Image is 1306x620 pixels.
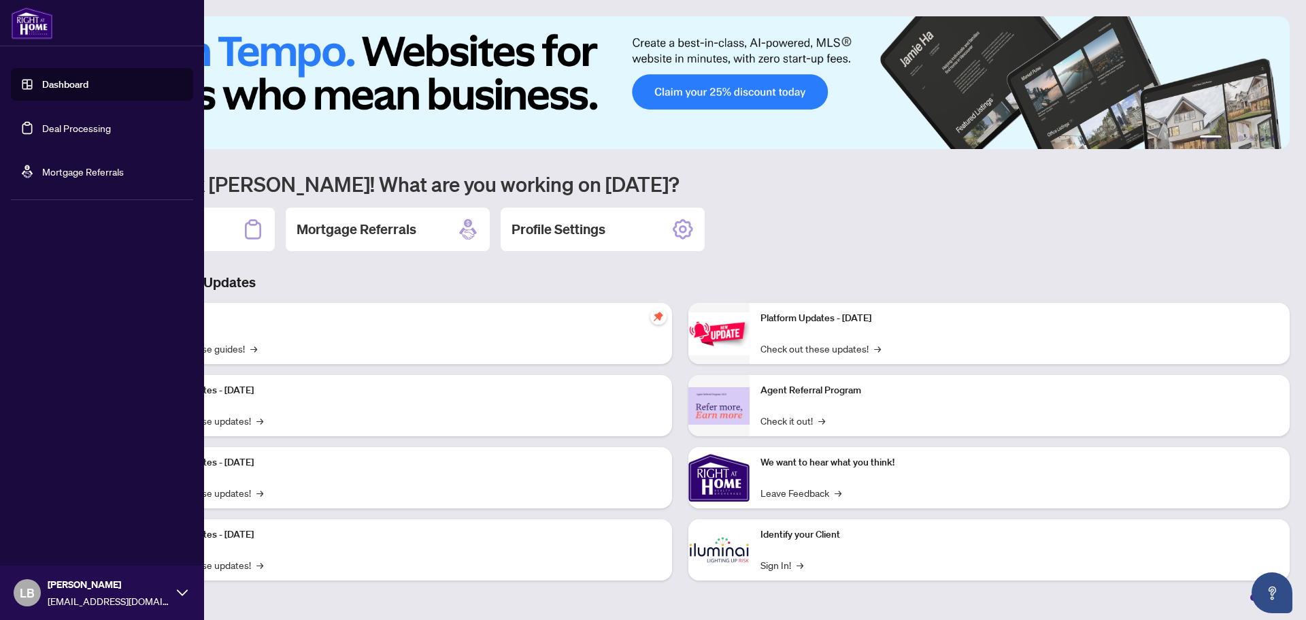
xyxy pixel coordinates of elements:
h2: Profile Settings [512,220,605,239]
p: We want to hear what you think! [760,455,1279,470]
a: Check it out!→ [760,413,825,428]
p: Platform Updates - [DATE] [760,311,1279,326]
span: [EMAIL_ADDRESS][DOMAIN_NAME] [48,593,170,608]
img: Slide 0 [71,16,1290,149]
span: → [250,341,257,356]
span: pushpin [650,308,667,325]
button: 6 [1271,135,1276,141]
span: → [256,557,263,572]
button: 5 [1260,135,1265,141]
span: → [256,485,263,500]
h2: Mortgage Referrals [297,220,416,239]
button: 2 [1227,135,1233,141]
span: LB [20,583,35,602]
a: Mortgage Referrals [42,165,124,178]
a: Leave Feedback→ [760,485,841,500]
a: Deal Processing [42,122,111,134]
button: 1 [1200,135,1222,141]
p: Platform Updates - [DATE] [143,383,661,398]
p: Platform Updates - [DATE] [143,455,661,470]
h1: Welcome back [PERSON_NAME]! What are you working on [DATE]? [71,171,1290,197]
p: Platform Updates - [DATE] [143,527,661,542]
span: [PERSON_NAME] [48,577,170,592]
a: Dashboard [42,78,88,91]
span: → [256,413,263,428]
img: Agent Referral Program [688,387,750,425]
span: → [835,485,841,500]
span: → [874,341,881,356]
h3: Brokerage & Industry Updates [71,273,1290,292]
p: Identify your Client [760,527,1279,542]
span: → [797,557,803,572]
img: We want to hear what you think! [688,447,750,508]
a: Check out these updates!→ [760,341,881,356]
a: Sign In!→ [760,557,803,572]
button: 4 [1249,135,1254,141]
button: 3 [1238,135,1243,141]
button: Open asap [1252,572,1292,613]
span: → [818,413,825,428]
img: logo [11,7,53,39]
p: Agent Referral Program [760,383,1279,398]
img: Platform Updates - June 23, 2025 [688,312,750,355]
p: Self-Help [143,311,661,326]
img: Identify your Client [688,519,750,581]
